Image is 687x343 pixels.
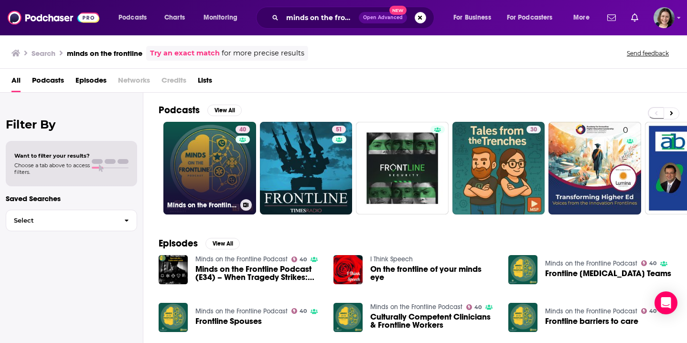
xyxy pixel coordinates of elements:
[14,152,90,159] span: Want to filter your results?
[526,126,541,133] a: 30
[370,303,462,311] a: Minds on the Frontline Podcast
[567,10,601,25] button: open menu
[291,257,307,262] a: 40
[195,255,288,263] a: Minds on the Frontline Podcast
[236,126,250,133] a: 40
[161,73,186,92] span: Credits
[159,104,242,116] a: PodcastsView All
[159,303,188,332] img: Frontline Spouses
[545,307,637,315] a: Minds on the Frontline Podcast
[198,73,212,92] a: Lists
[195,265,322,281] a: Minds on the Frontline Podcast (E34) – When Tragedy Strikes: Steps to take after a frontline work...
[197,10,250,25] button: open menu
[545,269,671,278] a: Frontline Peer Support Teams
[6,217,117,224] span: Select
[150,48,220,59] a: Try an exact match
[624,49,672,57] button: Send feedback
[159,104,200,116] h2: Podcasts
[466,304,482,310] a: 40
[501,10,567,25] button: open menu
[164,11,185,24] span: Charts
[239,125,246,135] span: 40
[75,73,107,92] a: Episodes
[623,126,637,211] div: 0
[32,49,55,58] h3: Search
[118,11,147,24] span: Podcasts
[603,10,620,26] a: Show notifications dropdown
[649,309,656,313] span: 40
[222,48,304,59] span: for more precise results
[545,269,671,278] span: Frontline [MEDICAL_DATA] Teams
[112,10,159,25] button: open menu
[8,9,99,27] img: Podchaser - Follow, Share and Rate Podcasts
[158,10,191,25] a: Charts
[332,126,346,133] a: 51
[370,265,497,281] a: On the frontline of your minds eye
[453,11,491,24] span: For Business
[32,73,64,92] a: Podcasts
[14,162,90,175] span: Choose a tab above to access filters.
[67,49,142,58] h3: minds on the frontline
[260,122,353,214] a: 51
[159,255,188,284] img: Minds on the Frontline Podcast (E34) – When Tragedy Strikes: Steps to take after a frontline work...
[6,118,137,131] h2: Filter By
[363,15,403,20] span: Open Advanced
[300,309,307,313] span: 40
[159,237,198,249] h2: Episodes
[530,125,537,135] span: 30
[204,11,237,24] span: Monitoring
[545,259,637,268] a: Minds on the Frontline Podcast
[508,255,537,284] img: Frontline Peer Support Teams
[167,201,236,209] h3: Minds on the Frontline Podcast
[6,210,137,231] button: Select
[389,6,407,15] span: New
[370,313,497,329] a: Culturally Competent Clinicians & Frontline Workers
[159,237,240,249] a: EpisodesView All
[6,194,137,203] p: Saved Searches
[300,257,307,262] span: 40
[370,255,413,263] a: I Think Speech
[447,10,503,25] button: open menu
[333,255,363,284] img: On the frontline of your minds eye
[507,11,553,24] span: For Podcasters
[508,303,537,332] img: Frontline barriers to care
[163,122,256,214] a: 40Minds on the Frontline Podcast
[573,11,590,24] span: More
[548,122,641,214] a: 0
[205,238,240,249] button: View All
[118,73,150,92] span: Networks
[333,303,363,332] img: Culturally Competent Clinicians & Frontline Workers
[336,125,342,135] span: 51
[207,105,242,116] button: View All
[627,10,642,26] a: Show notifications dropdown
[452,122,545,214] a: 30
[195,317,262,325] a: Frontline Spouses
[11,73,21,92] a: All
[195,307,288,315] a: Minds on the Frontline Podcast
[655,291,677,314] div: Open Intercom Messenger
[265,7,443,29] div: Search podcasts, credits, & more...
[649,261,656,266] span: 40
[545,317,638,325] a: Frontline barriers to care
[282,10,359,25] input: Search podcasts, credits, & more...
[654,7,675,28] button: Show profile menu
[654,7,675,28] img: User Profile
[291,308,307,314] a: 40
[641,260,657,266] a: 40
[654,7,675,28] span: Logged in as micglogovac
